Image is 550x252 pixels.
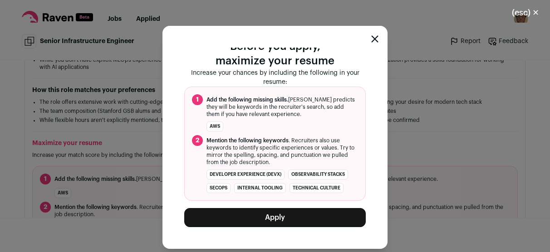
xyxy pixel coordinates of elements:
[206,138,289,143] span: Mention the following keywords
[206,183,231,193] li: SecOps
[206,97,288,102] span: Add the following missing skills.
[288,170,348,179] li: observability stacks
[206,137,358,166] span: . Recruiters also use keywords to identify specific experiences or values. Try to mirror the spel...
[206,170,285,179] li: Developer Experience (DevX)
[184,68,366,87] p: Increase your chances by including the following in your resume:
[371,35,378,43] button: Close modal
[206,96,358,118] span: [PERSON_NAME] predicts they will be keywords in the recruiter's search, so add them if you have r...
[184,208,366,227] button: Apply
[234,183,286,193] li: internal tooling
[290,183,344,193] li: technical culture
[501,3,550,23] button: Close modal
[206,121,223,131] li: AWS
[184,39,366,68] p: Before you apply, maximize your resume
[192,94,203,105] span: 1
[192,135,203,146] span: 2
